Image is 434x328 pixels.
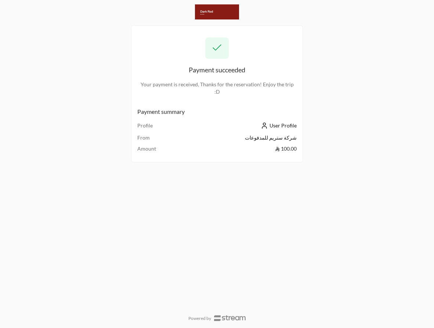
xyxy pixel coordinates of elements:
div: Your payment is received, Thanks for the reservation! Enjoy the trip :D [137,81,297,95]
td: شركة ستريم للمدفوعات [180,134,297,145]
td: 100.00 [180,145,297,156]
td: Profile [137,122,180,134]
p: Powered by [188,316,211,321]
span: User Profile [270,122,297,129]
a: User Profile [259,122,297,129]
h2: Payment summary [137,107,297,116]
td: Amount [137,145,180,156]
td: From [137,134,180,145]
div: Payment succeeded [137,65,297,75]
img: Company Logo [195,4,239,19]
